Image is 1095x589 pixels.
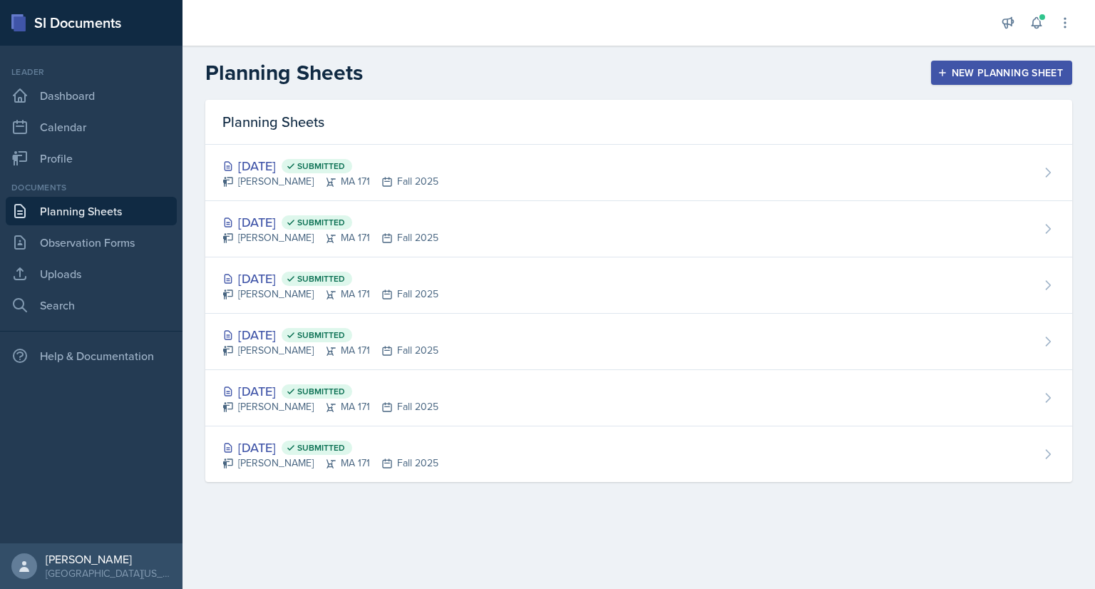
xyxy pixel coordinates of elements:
div: Help & Documentation [6,342,177,370]
a: Calendar [6,113,177,141]
div: [GEOGRAPHIC_DATA][US_STATE] in [GEOGRAPHIC_DATA] [46,566,171,580]
div: [PERSON_NAME] MA 171 Fall 2025 [222,287,438,302]
a: [DATE] Submitted [PERSON_NAME]MA 171Fall 2025 [205,426,1072,482]
div: [PERSON_NAME] MA 171 Fall 2025 [222,456,438,471]
div: Leader [6,66,177,78]
div: [DATE] [222,381,438,401]
div: New Planning Sheet [940,67,1063,78]
a: Uploads [6,260,177,288]
a: Planning Sheets [6,197,177,225]
button: New Planning Sheet [931,61,1072,85]
a: [DATE] Submitted [PERSON_NAME]MA 171Fall 2025 [205,370,1072,426]
span: Submitted [297,273,345,285]
div: [PERSON_NAME] MA 171 Fall 2025 [222,399,438,414]
div: Planning Sheets [205,100,1072,145]
div: [PERSON_NAME] MA 171 Fall 2025 [222,230,438,245]
a: [DATE] Submitted [PERSON_NAME]MA 171Fall 2025 [205,257,1072,314]
div: [DATE] [222,156,438,175]
h2: Planning Sheets [205,60,363,86]
span: Submitted [297,160,345,172]
a: Observation Forms [6,228,177,257]
div: [PERSON_NAME] [46,552,171,566]
div: [DATE] [222,212,438,232]
a: [DATE] Submitted [PERSON_NAME]MA 171Fall 2025 [205,145,1072,201]
div: Documents [6,181,177,194]
a: Profile [6,144,177,173]
div: [DATE] [222,325,438,344]
a: [DATE] Submitted [PERSON_NAME]MA 171Fall 2025 [205,314,1072,370]
div: [PERSON_NAME] MA 171 Fall 2025 [222,343,438,358]
a: [DATE] Submitted [PERSON_NAME]MA 171Fall 2025 [205,201,1072,257]
div: [DATE] [222,438,438,457]
div: [PERSON_NAME] MA 171 Fall 2025 [222,174,438,189]
span: Submitted [297,386,345,397]
span: Submitted [297,442,345,454]
span: Submitted [297,217,345,228]
span: Submitted [297,329,345,341]
div: [DATE] [222,269,438,288]
a: Search [6,291,177,319]
a: Dashboard [6,81,177,110]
